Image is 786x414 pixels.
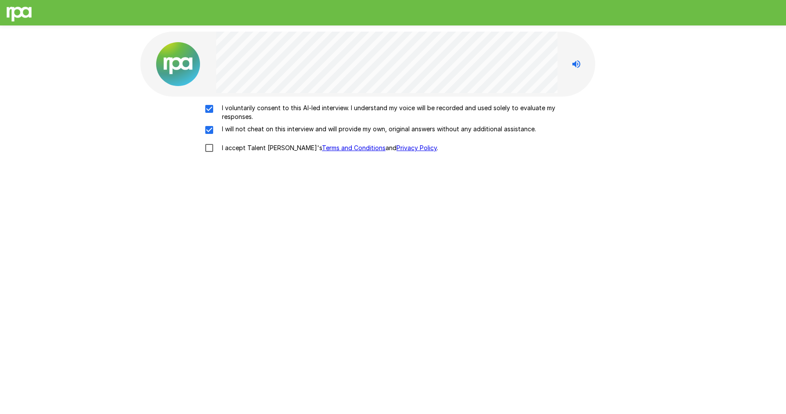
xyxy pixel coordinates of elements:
p: I voluntarily consent to this AI-led interview. I understand my voice will be recorded and used s... [218,104,586,121]
img: new%2520logo%2520(1).png [156,42,200,86]
p: I accept Talent [PERSON_NAME]'s and . [218,144,438,152]
a: Terms and Conditions [322,144,386,151]
button: Stop reading questions aloud [568,55,585,73]
p: I will not cheat on this interview and will provide my own, original answers without any addition... [218,125,536,133]
a: Privacy Policy [397,144,437,151]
